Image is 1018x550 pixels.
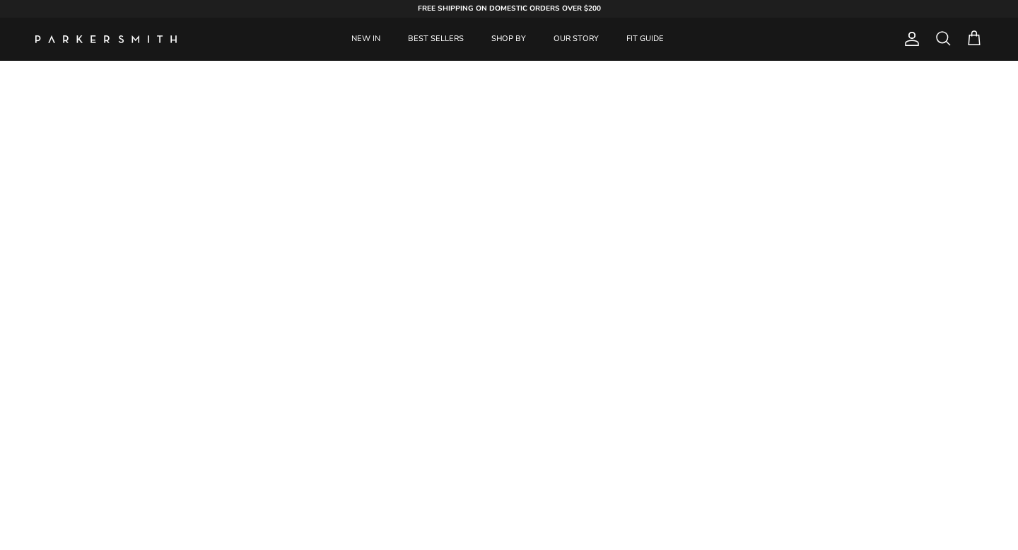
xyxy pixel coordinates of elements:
a: NEW IN [339,18,393,61]
a: Account [898,30,920,47]
div: Primary [211,18,805,61]
a: Parker Smith [35,35,177,43]
strong: FREE SHIPPING ON DOMESTIC ORDERS OVER $200 [418,4,601,13]
a: OUR STORY [541,18,612,61]
a: SHOP BY [479,18,539,61]
a: BEST SELLERS [395,18,476,61]
a: FIT GUIDE [614,18,677,61]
